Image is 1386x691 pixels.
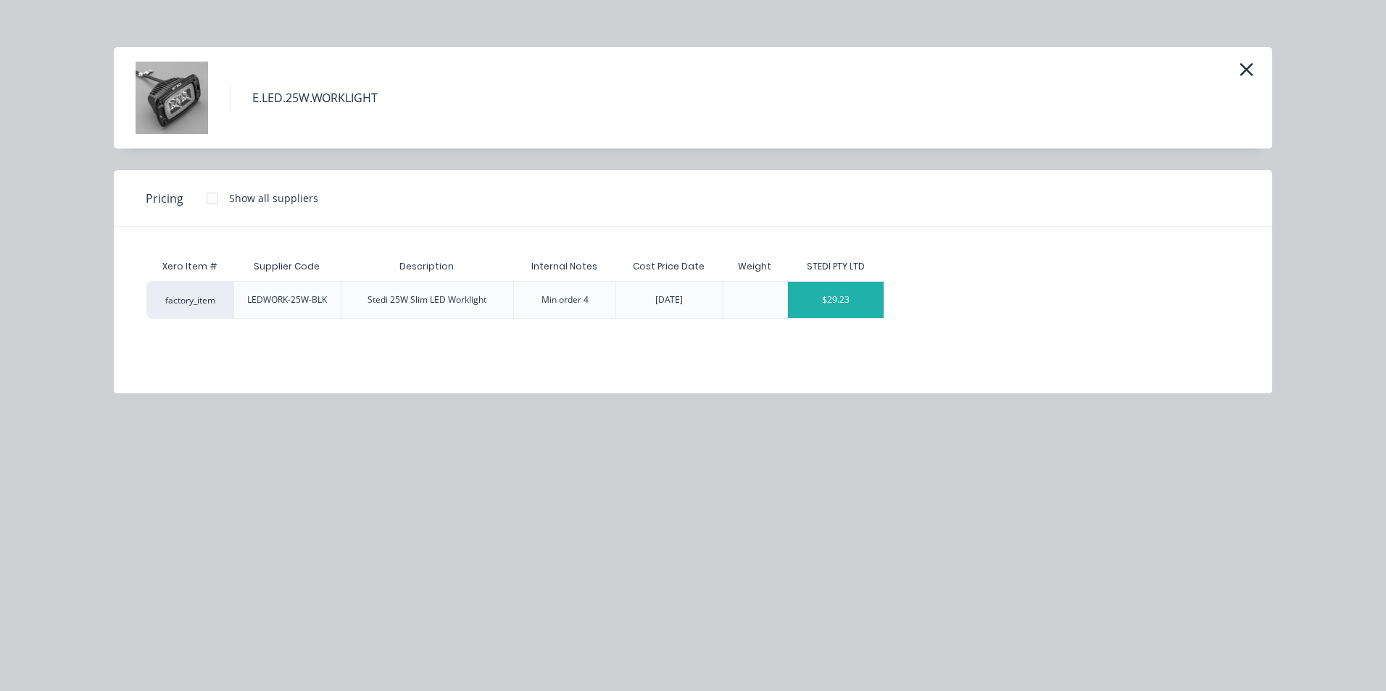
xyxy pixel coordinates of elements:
[368,293,486,306] div: Stedi 25W Slim LED Worklight
[726,248,783,285] div: Weight
[229,190,318,206] div: Show all suppliers
[247,293,327,306] div: LEDWORK-25W-BLK
[242,248,331,285] div: Supplier Code
[655,293,683,306] div: [DATE]
[788,282,884,318] div: $29.23
[807,260,865,273] div: STEDI PTY LTD
[388,248,465,285] div: Description
[146,252,233,281] div: Xero Item #
[146,281,233,319] div: factory_item
[136,62,208,134] img: E.LED.25W.WORKLIGHT
[252,89,378,106] div: E.LED.25W.WORKLIGHT
[520,248,609,285] div: Internal Notes
[541,293,589,306] div: Min order 4
[146,190,183,207] span: Pricing
[621,248,716,285] div: Cost Price Date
